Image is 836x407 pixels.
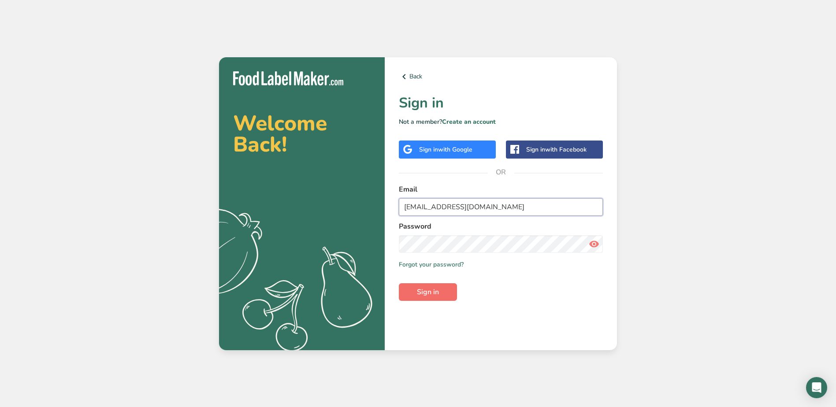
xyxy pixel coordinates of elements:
[399,92,603,114] h1: Sign in
[399,260,464,269] a: Forgot your password?
[417,287,439,297] span: Sign in
[438,145,472,154] span: with Google
[419,145,472,154] div: Sign in
[399,221,603,232] label: Password
[399,71,603,82] a: Back
[399,184,603,195] label: Email
[442,118,496,126] a: Create an account
[526,145,587,154] div: Sign in
[488,159,514,185] span: OR
[399,198,603,216] input: Enter Your Email
[399,283,457,301] button: Sign in
[233,71,343,86] img: Food Label Maker
[399,117,603,126] p: Not a member?
[233,113,371,155] h2: Welcome Back!
[545,145,587,154] span: with Facebook
[806,377,827,398] div: Open Intercom Messenger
